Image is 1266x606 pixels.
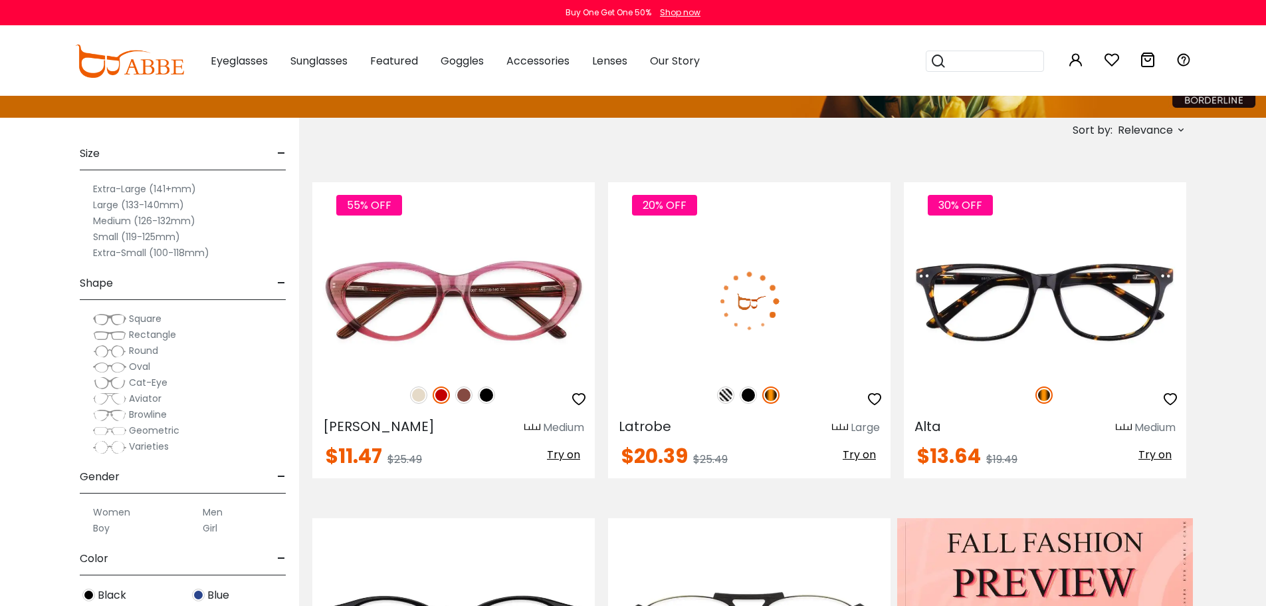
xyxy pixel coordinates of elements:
span: Oval [129,360,150,373]
img: Varieties.png [93,440,126,454]
img: Square.png [93,313,126,326]
span: Color [80,543,108,575]
label: Extra-Large (141+mm) [93,181,196,197]
img: Red Irene - Acetate ,Universal Bridge Fit [312,230,595,372]
span: Rectangle [129,328,176,341]
img: abbeglasses.com [75,45,184,78]
span: Browline [129,408,167,421]
img: Browline.png [93,408,126,422]
img: size ruler [832,423,848,433]
span: [PERSON_NAME] [323,417,435,436]
img: Aviator.png [93,392,126,406]
label: Girl [203,520,217,536]
span: Featured [370,53,418,69]
img: Cat-Eye.png [93,377,126,390]
span: Our Story [650,53,700,69]
span: $25.49 [693,452,728,467]
span: Eyeglasses [211,53,268,69]
label: Women [93,504,130,520]
img: Round.png [93,345,126,358]
span: Relevance [1118,118,1173,142]
span: Shape [80,267,113,299]
span: Alta [914,417,941,436]
span: 30% OFF [928,195,993,216]
img: Cream [410,386,427,404]
span: Cat-Eye [129,376,167,389]
span: Try on [843,447,876,462]
span: - [277,461,286,493]
div: Shop now [660,7,700,19]
label: Small (119-125mm) [93,229,180,245]
span: Geometric [129,424,179,437]
label: Large (133-140mm) [93,197,184,213]
a: Shop now [653,7,700,18]
span: $25.49 [387,452,422,467]
span: Sunglasses [290,53,348,69]
span: Aviator [129,392,161,405]
span: Goggles [441,53,484,69]
span: - [277,267,286,299]
span: $19.49 [986,452,1017,467]
span: - [277,543,286,575]
div: Medium [1134,420,1176,436]
img: Black [740,386,757,404]
span: Square [129,312,161,325]
img: Pattern [717,386,734,404]
img: size ruler [1116,423,1132,433]
span: Try on [1138,447,1172,462]
span: Size [80,138,100,170]
span: 20% OFF [632,195,697,216]
img: Tortoise Latrobe - Acetate ,Adjust Nose Pads [608,230,891,372]
span: $20.39 [621,442,688,470]
img: Oval.png [93,361,126,374]
div: Medium [543,420,584,436]
div: Large [851,420,880,436]
button: Try on [839,446,880,464]
img: Brown [455,386,473,404]
div: Buy One Get One 50% [566,7,651,19]
img: Geometric.png [93,424,126,438]
img: Black [82,589,95,601]
img: Tortoise [762,386,780,404]
img: Tortoise Alta - Acetate ,Universal Bridge Fit [904,230,1186,372]
span: Gender [80,461,120,493]
label: Boy [93,520,110,536]
label: Men [203,504,223,520]
span: Latrobe [619,417,671,436]
span: Varieties [129,440,169,453]
button: Try on [1134,446,1176,464]
button: Try on [543,446,584,464]
img: Rectangle.png [93,329,126,342]
span: Accessories [506,53,570,69]
span: $13.64 [917,442,981,470]
span: $11.47 [326,442,382,470]
span: Black [98,587,126,603]
span: Try on [547,447,580,462]
img: Blue [192,589,205,601]
span: Sort by: [1073,122,1112,138]
img: Red [433,386,450,404]
img: Tortoise [1035,386,1053,404]
img: Black [478,386,495,404]
span: Blue [207,587,229,603]
span: Lenses [592,53,627,69]
label: Extra-Small (100-118mm) [93,245,209,261]
span: - [277,138,286,170]
span: 55% OFF [336,195,402,216]
img: size ruler [524,423,540,433]
label: Medium (126-132mm) [93,213,195,229]
span: Round [129,344,158,357]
